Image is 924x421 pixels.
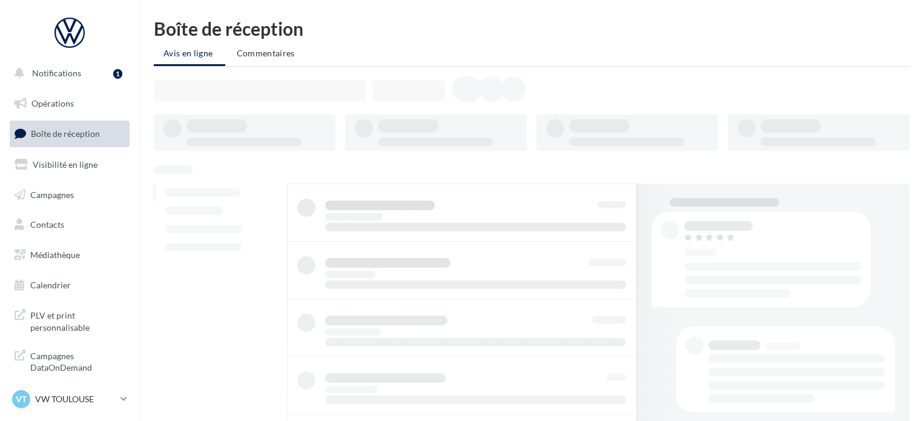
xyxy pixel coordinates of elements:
a: VT VW TOULOUSE [10,388,130,411]
div: Boîte de réception [154,19,909,38]
a: PLV et print personnalisable [7,302,132,338]
a: Médiathèque [7,242,132,268]
a: Campagnes [7,182,132,208]
span: Notifications [32,68,81,78]
a: Visibilité en ligne [7,152,132,177]
span: Opérations [31,98,74,108]
span: Visibilité en ligne [33,159,97,170]
a: Campagnes DataOnDemand [7,343,132,379]
p: VW TOULOUSE [35,393,116,405]
span: PLV et print personnalisable [30,307,125,333]
span: Boîte de réception [31,128,100,139]
span: Commentaires [237,48,295,58]
a: Calendrier [7,273,132,298]
span: Campagnes [30,189,74,199]
span: Campagnes DataOnDemand [30,348,125,374]
div: 1 [113,69,122,79]
span: Calendrier [30,280,71,290]
button: Notifications 1 [7,61,127,86]
span: Médiathèque [30,250,80,260]
a: Opérations [7,91,132,116]
a: Contacts [7,212,132,237]
span: Contacts [30,219,64,230]
span: VT [16,393,27,405]
a: Boîte de réception [7,121,132,147]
